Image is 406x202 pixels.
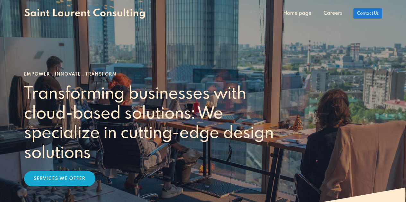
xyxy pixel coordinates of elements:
a: Services We Offer [24,171,95,186]
h1: Empower . Innovate . Transform [24,72,382,77]
a: Home page [277,7,317,20]
a: Contact Us [353,8,382,19]
a: Careers [317,7,348,20]
h2: Transforming businesses with cloud-based solutions: We specialize in cutting-edge design solutions [24,85,293,163]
